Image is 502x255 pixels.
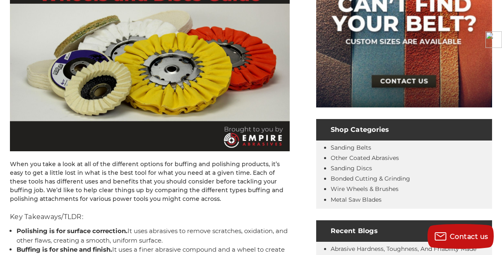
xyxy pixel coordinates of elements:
[316,220,492,242] h4: Recent Blogs
[316,119,492,141] h4: Shop Categories
[331,164,372,172] a: Sanding Discs
[17,227,127,235] b: Polishing is for surface correction.
[428,224,494,249] button: Contact us
[17,245,112,253] b: Buffing is for shine and finish.
[331,175,410,182] a: Bonded Cutting & Grinding
[331,196,382,203] a: Metal Saw Blades
[17,227,288,244] span: It uses abrasives to remove scratches, oxidation, and other flaws, creating a smooth, uniform sur...
[10,213,83,221] span: Key Takeaways/TLDR:
[485,31,502,48] img: side-widget.svg
[331,185,399,193] a: Wire Wheels & Brushes
[450,233,488,241] span: Contact us
[331,154,399,162] a: Other Coated Abrasives
[331,144,371,151] a: Sanding Belts
[10,160,290,203] p: When you take a look at all of the different options for buffing and polishing products, it’s eas...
